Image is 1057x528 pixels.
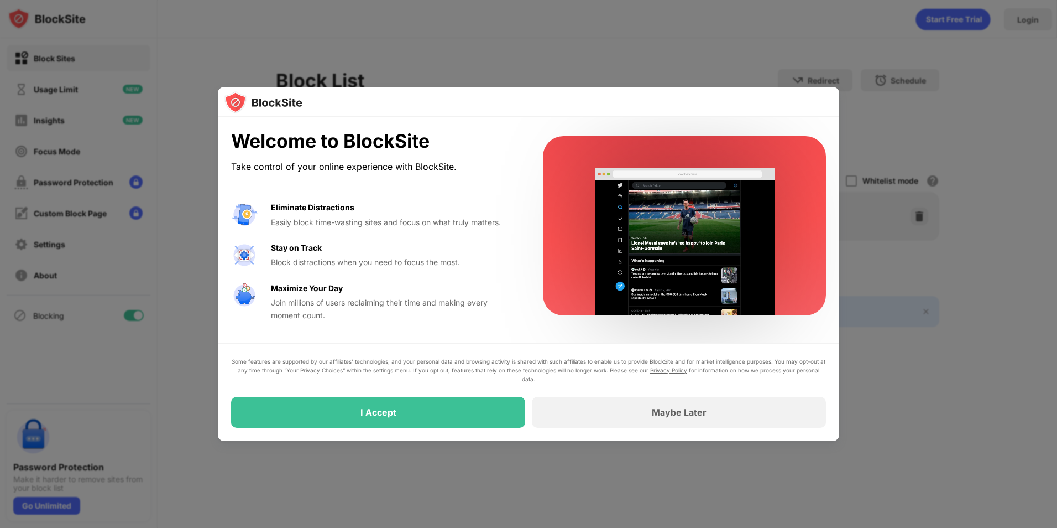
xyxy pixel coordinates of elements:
div: Eliminate Distractions [271,201,354,214]
img: value-focus.svg [231,242,258,268]
div: Stay on Track [271,242,322,254]
img: value-safe-time.svg [231,282,258,309]
img: logo-blocksite.svg [224,91,302,113]
div: Easily block time-wasting sites and focus on what truly matters. [271,216,516,229]
div: Maybe Later [652,407,707,418]
div: Some features are supported by our affiliates’ technologies, and your personal data and browsing ... [231,357,826,384]
div: Welcome to BlockSite [231,130,516,153]
img: value-avoid-distractions.svg [231,201,258,228]
iframe: Sign in with Google Dialog [830,11,1046,162]
a: Privacy Policy [650,367,687,374]
div: Join millions of users reclaiming their time and making every moment count. [271,297,516,322]
div: Take control of your online experience with BlockSite. [231,159,516,175]
div: I Accept [360,407,396,418]
div: Maximize Your Day [271,282,343,294]
div: Block distractions when you need to focus the most. [271,256,516,268]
